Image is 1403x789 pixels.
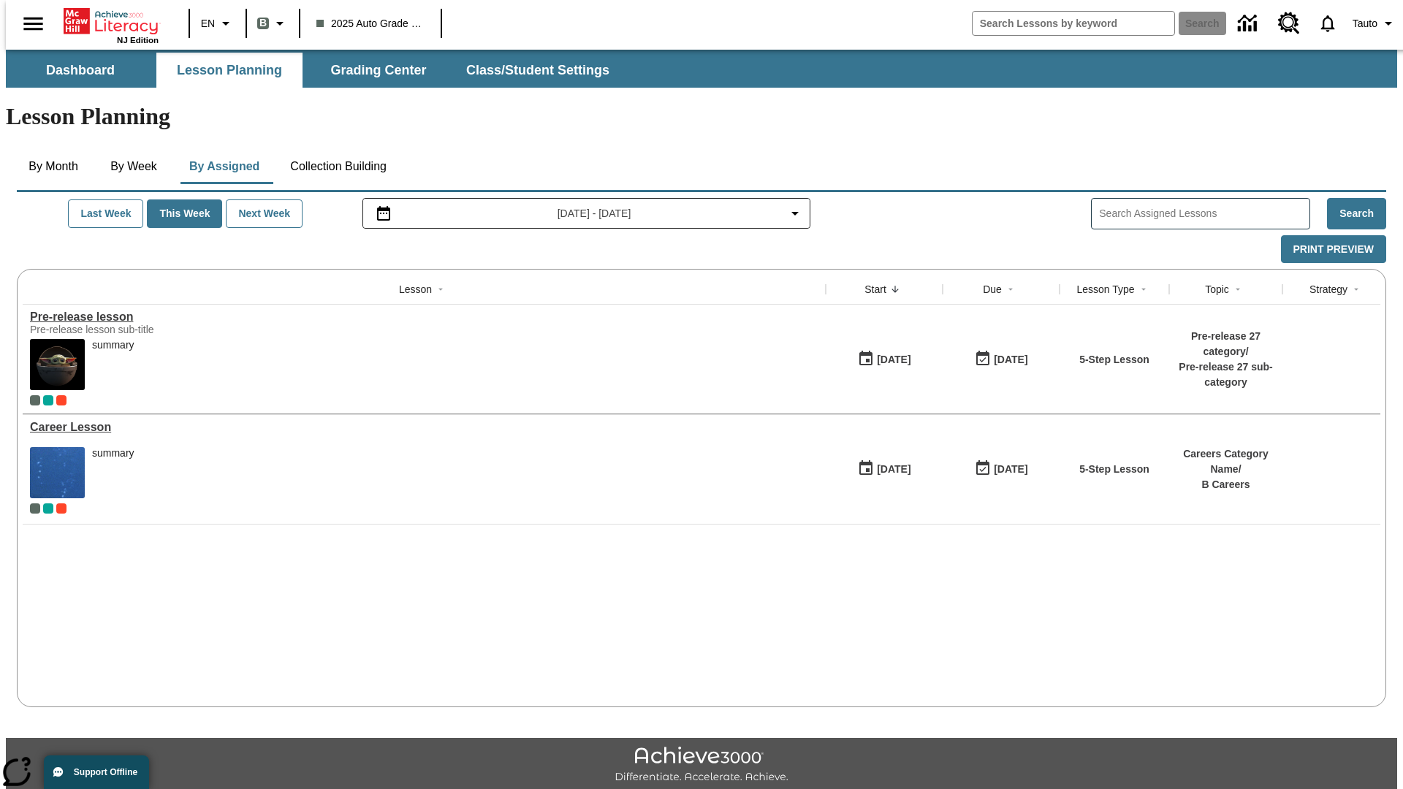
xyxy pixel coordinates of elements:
div: SubNavbar [6,53,623,88]
span: Tauto [1353,16,1377,31]
span: Lesson Planning [177,62,282,79]
button: Sort [886,281,904,298]
a: Resource Center, Will open in new tab [1269,4,1309,43]
button: Profile/Settings [1347,10,1403,37]
a: Career Lesson, Lessons [30,421,818,434]
button: Support Offline [44,755,149,789]
div: Pre-release lesson sub-title [30,324,249,335]
button: Sort [1347,281,1365,298]
img: Achieve3000 Differentiate Accelerate Achieve [615,747,788,784]
div: summary [92,447,134,498]
button: This Week [147,199,222,228]
div: summary [92,339,134,390]
button: Next Week [226,199,303,228]
span: EN [201,16,215,31]
div: SubNavbar [6,50,1397,88]
div: [DATE] [877,460,910,479]
h1: Lesson Planning [6,103,1397,130]
span: Grading Center [330,62,426,79]
button: Class/Student Settings [455,53,621,88]
img: fish [30,447,85,498]
div: [DATE] [994,351,1027,369]
button: 01/25/26: Last day the lesson can be accessed [970,346,1033,373]
p: Careers Category Name / [1176,446,1275,477]
button: Last Week [68,199,143,228]
div: Start [864,282,886,297]
div: 2025 Auto Grade 1 A [43,503,53,514]
div: summary [92,339,134,351]
button: Sort [1135,281,1152,298]
input: Search Assigned Lessons [1099,203,1309,224]
div: 2025 Auto Grade 1 A [43,395,53,405]
button: Boost Class color is gray green. Change class color [251,10,294,37]
button: Dashboard [7,53,153,88]
div: Current Class [30,395,40,405]
a: Data Center [1229,4,1269,44]
button: Language: EN, Select a language [194,10,241,37]
div: Home [64,5,159,45]
div: Topic [1205,282,1229,297]
button: Print Preview [1281,235,1386,264]
button: By Assigned [178,149,271,184]
div: Due [983,282,1002,297]
button: Grading Center [305,53,452,88]
span: B [259,14,267,32]
p: 5-Step Lesson [1079,462,1149,477]
button: Sort [1002,281,1019,298]
button: Collection Building [278,149,398,184]
div: Pre-release lesson [30,310,818,324]
span: Dashboard [46,62,115,79]
button: Open side menu [12,2,55,45]
a: Pre-release lesson, Lessons [30,310,818,324]
div: [DATE] [994,460,1027,479]
div: summary [92,447,134,460]
p: B Careers [1176,477,1275,492]
span: Class/Student Settings [466,62,609,79]
svg: Collapse Date Range Filter [786,205,804,222]
a: Home [64,7,159,36]
div: Test 1 [56,395,66,405]
div: [DATE] [877,351,910,369]
button: Select the date range menu item [369,205,805,222]
button: Lesson Planning [156,53,303,88]
button: Search [1327,198,1386,229]
button: By Month [17,149,90,184]
span: [DATE] - [DATE] [558,206,631,221]
p: Pre-release 27 category / [1176,329,1275,359]
button: 01/22/25: First time the lesson was available [853,346,916,373]
div: Strategy [1309,282,1347,297]
span: NJ Edition [117,36,159,45]
p: Pre-release 27 sub-category [1176,359,1275,390]
button: Sort [432,281,449,298]
div: Test 1 [56,503,66,514]
button: Sort [1229,281,1247,298]
div: Lesson Type [1076,282,1134,297]
span: 2025 Auto Grade 1 B [316,16,425,31]
div: Lesson [399,282,432,297]
span: Support Offline [74,767,137,777]
button: 01/13/25: First time the lesson was available [853,455,916,483]
a: Notifications [1309,4,1347,42]
img: hero alt text [30,339,85,390]
div: Career Lesson [30,421,818,434]
div: Current Class [30,503,40,514]
button: 01/17/26: Last day the lesson can be accessed [970,455,1033,483]
input: search field [973,12,1174,35]
button: By Week [97,149,170,184]
p: 5-Step Lesson [1079,352,1149,367]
